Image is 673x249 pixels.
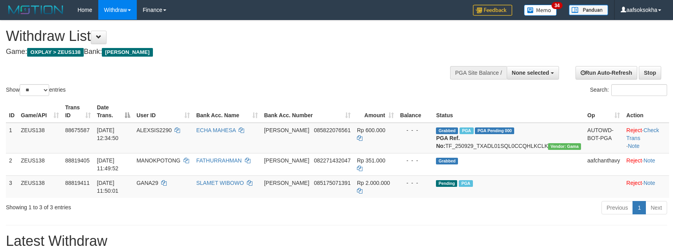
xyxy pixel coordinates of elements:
[436,180,457,187] span: Pending
[65,127,90,133] span: 88675587
[548,143,581,150] span: Vendor URL: https://trx31.1velocity.biz
[639,66,661,79] a: Stop
[626,127,659,141] a: Check Trans
[460,127,473,134] span: Marked by aafpengsreynich
[196,127,235,133] a: ECHA MAHESA
[97,157,119,172] span: [DATE] 11:49:52
[357,180,390,186] span: Rp 2.000.000
[62,100,94,123] th: Trans ID: activate to sort column ascending
[102,48,153,57] span: [PERSON_NAME]
[436,127,458,134] span: Grabbed
[626,180,642,186] a: Reject
[433,100,584,123] th: Status
[264,127,309,133] span: [PERSON_NAME]
[357,157,385,164] span: Rp 351.000
[314,127,350,133] span: Copy 085822076561 to clipboard
[314,157,350,164] span: Copy 082271432047 to clipboard
[611,84,667,96] input: Search:
[623,123,669,153] td: · ·
[65,157,90,164] span: 88819405
[436,158,458,164] span: Grabbed
[18,100,62,123] th: Game/API: activate to sort column ascending
[27,48,84,57] span: OXPLAY > ZEUS138
[473,5,512,16] img: Feedback.jpg
[314,180,350,186] span: Copy 085175071391 to clipboard
[97,127,119,141] span: [DATE] 12:34:50
[552,2,562,9] span: 34
[133,100,193,123] th: User ID: activate to sort column ascending
[450,66,507,79] div: PGA Site Balance /
[94,100,134,123] th: Date Trans.: activate to sort column descending
[601,201,633,214] a: Previous
[400,179,430,187] div: - - -
[433,123,584,153] td: TF_250929_TXADL01SQL0CCQHLKCLK
[193,100,261,123] th: Bank Acc. Name: activate to sort column ascending
[6,200,274,211] div: Showing 1 to 3 of 3 entries
[196,180,244,186] a: SLAMET WIBOWO
[633,201,646,214] a: 1
[512,70,549,76] span: None selected
[136,180,158,186] span: GANA29
[20,84,49,96] select: Showentries
[264,157,309,164] span: [PERSON_NAME]
[584,123,623,153] td: AUTOWD-BOT-PGA
[626,157,642,164] a: Reject
[196,157,242,164] a: FATHURRAHMAN
[524,5,557,16] img: Button%20Memo.svg
[264,180,309,186] span: [PERSON_NAME]
[6,175,18,198] td: 3
[459,180,473,187] span: Marked by aafnoeunsreypich
[261,100,354,123] th: Bank Acc. Number: activate to sort column ascending
[6,48,441,56] h4: Game: Bank:
[400,126,430,134] div: - - -
[623,153,669,175] td: ·
[136,127,172,133] span: ALEXSIS2290
[590,84,667,96] label: Search:
[6,123,18,153] td: 1
[6,153,18,175] td: 2
[6,233,667,249] h1: Latest Withdraw
[628,143,640,149] a: Note
[6,84,66,96] label: Show entries
[18,123,62,153] td: ZEUS138
[576,66,637,79] a: Run Auto-Refresh
[6,4,66,16] img: MOTION_logo.png
[623,100,669,123] th: Action
[475,127,514,134] span: PGA Pending
[18,153,62,175] td: ZEUS138
[507,66,559,79] button: None selected
[626,127,642,133] a: Reject
[397,100,433,123] th: Balance
[18,175,62,198] td: ZEUS138
[65,180,90,186] span: 88819411
[584,100,623,123] th: Op: activate to sort column ascending
[644,157,655,164] a: Note
[645,201,667,214] a: Next
[354,100,397,123] th: Amount: activate to sort column ascending
[584,153,623,175] td: aafchanthavy
[400,157,430,164] div: - - -
[569,5,608,15] img: panduan.png
[623,175,669,198] td: ·
[357,127,385,133] span: Rp 600.000
[97,180,119,194] span: [DATE] 11:50:01
[6,100,18,123] th: ID
[436,135,460,149] b: PGA Ref. No:
[644,180,655,186] a: Note
[136,157,180,164] span: MANOKPOTONG
[6,28,441,44] h1: Withdraw List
